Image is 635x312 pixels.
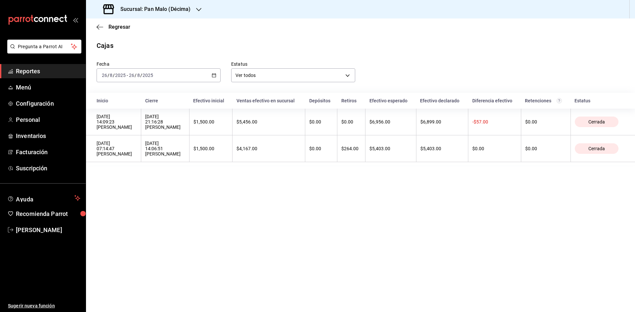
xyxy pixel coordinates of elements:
[102,73,107,78] input: --
[236,146,301,151] div: $4,167.00
[145,141,185,156] div: [DATE] 14:06:51 [PERSON_NAME]
[115,5,191,13] h3: Sucursal: Pan Malo (Décima)
[16,115,80,124] span: Personal
[97,114,137,130] div: [DATE] 14:09:23 [PERSON_NAME]
[16,148,80,156] span: Facturación
[420,146,464,151] div: $5,403.00
[97,62,221,66] label: Fecha
[16,99,80,108] span: Configuración
[557,98,562,103] svg: Total de retenciones de propinas registradas
[73,17,78,22] button: open_drawer_menu
[16,209,80,218] span: Recomienda Parrot
[193,98,228,103] div: Efectivo inicial
[236,98,301,103] div: Ventas efectivo en sucursal
[525,98,567,103] div: Retenciones
[140,73,142,78] span: /
[236,119,301,124] div: $5,456.00
[309,98,333,103] div: Depósitos
[97,98,137,103] div: Inicio
[586,146,608,151] span: Cerrada
[369,119,412,124] div: $6,956.00
[145,114,185,130] div: [DATE] 21:16:28 [PERSON_NAME]
[472,146,517,151] div: $0.00
[135,73,137,78] span: /
[108,24,130,30] span: Regresar
[129,73,135,78] input: --
[420,119,464,124] div: $6,899.00
[145,98,185,103] div: Cierre
[525,119,567,124] div: $0.00
[16,225,80,234] span: [PERSON_NAME]
[309,146,333,151] div: $0.00
[97,41,113,51] div: Cajas
[586,119,608,124] span: Cerrada
[574,98,624,103] div: Estatus
[231,62,355,66] label: Estatus
[113,73,115,78] span: /
[193,146,228,151] div: $1,500.00
[525,146,567,151] div: $0.00
[142,73,153,78] input: ----
[16,83,80,92] span: Menú
[231,68,355,82] div: Ver todos
[97,141,137,156] div: [DATE] 07:14:47 [PERSON_NAME]
[16,194,72,202] span: Ayuda
[16,131,80,140] span: Inventarios
[107,73,109,78] span: /
[369,98,412,103] div: Efectivo esperado
[341,146,361,151] div: $264.00
[7,40,81,53] button: Pregunta a Parrot AI
[115,73,126,78] input: ----
[309,119,333,124] div: $0.00
[420,98,464,103] div: Efectivo declarado
[137,73,140,78] input: --
[193,119,228,124] div: $1,500.00
[109,73,113,78] input: --
[341,119,361,124] div: $0.00
[472,98,517,103] div: Diferencia efectivo
[127,73,128,78] span: -
[341,98,361,103] div: Retiros
[472,119,517,124] div: -$57.00
[16,67,80,76] span: Reportes
[8,302,80,309] span: Sugerir nueva función
[18,43,71,50] span: Pregunta a Parrot AI
[369,146,412,151] div: $5,403.00
[5,48,81,55] a: Pregunta a Parrot AI
[97,24,130,30] button: Regresar
[16,164,80,173] span: Suscripción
